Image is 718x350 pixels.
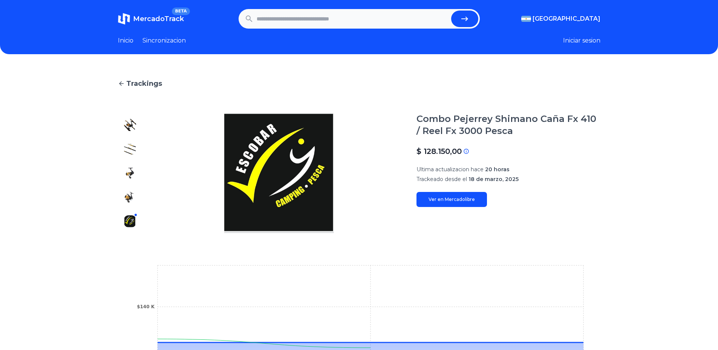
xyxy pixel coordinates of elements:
[118,13,184,25] a: MercadoTrackBETA
[485,166,510,173] span: 20 horas
[142,36,186,45] a: Sincronizacion
[521,14,600,23] button: [GEOGRAPHIC_DATA]
[416,113,600,137] h1: Combo Pejerrey Shimano Caña Fx 410 / Reel Fx 3000 Pesca
[521,16,531,22] img: Argentina
[563,36,600,45] button: Iniciar sesion
[157,113,401,233] img: Combo Pejerrey Shimano Caña Fx 410 / Reel Fx 3000 Pesca
[416,146,462,157] p: $ 128.150,00
[416,166,484,173] span: Ultima actualizacion hace
[124,167,136,179] img: Combo Pejerrey Shimano Caña Fx 410 / Reel Fx 3000 Pesca
[124,143,136,155] img: Combo Pejerrey Shimano Caña Fx 410 / Reel Fx 3000 Pesca
[137,304,155,309] tspan: $140 K
[126,78,162,89] span: Trackings
[118,36,133,45] a: Inicio
[416,192,487,207] a: Ver en Mercadolibre
[533,14,600,23] span: [GEOGRAPHIC_DATA]
[118,13,130,25] img: MercadoTrack
[468,176,519,183] span: 18 de marzo, 2025
[124,191,136,203] img: Combo Pejerrey Shimano Caña Fx 410 / Reel Fx 3000 Pesca
[124,215,136,227] img: Combo Pejerrey Shimano Caña Fx 410 / Reel Fx 3000 Pesca
[172,8,190,15] span: BETA
[133,15,184,23] span: MercadoTrack
[124,119,136,131] img: Combo Pejerrey Shimano Caña Fx 410 / Reel Fx 3000 Pesca
[118,78,600,89] a: Trackings
[416,176,467,183] span: Trackeado desde el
